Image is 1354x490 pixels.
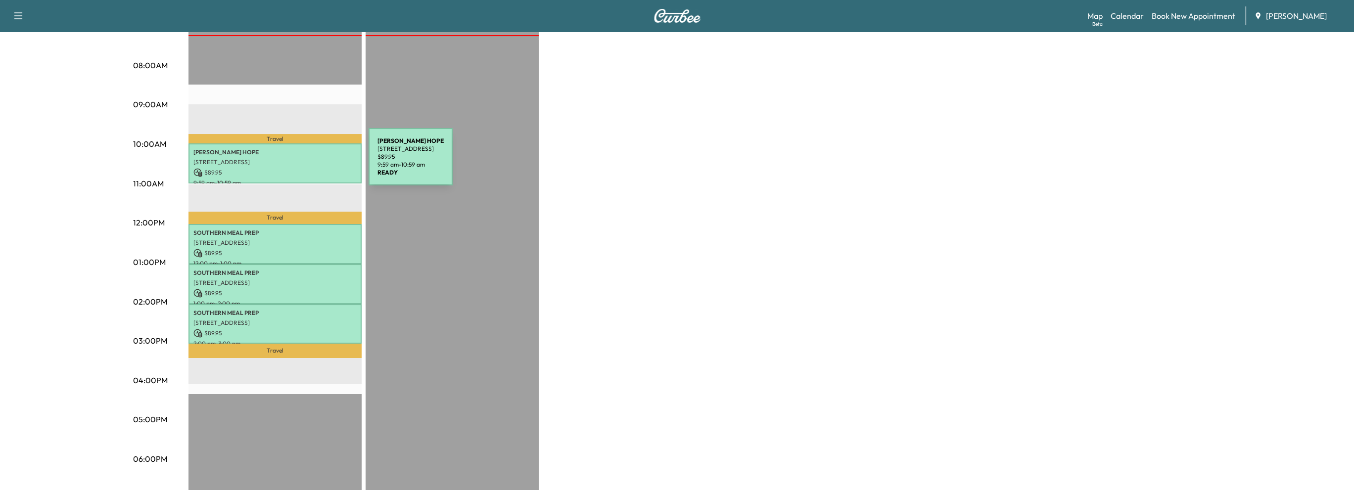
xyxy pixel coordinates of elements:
p: 09:00AM [133,98,168,110]
p: 1:00 pm - 2:00 pm [193,300,357,308]
p: [STREET_ADDRESS] [193,158,357,166]
p: 04:00PM [133,374,168,386]
p: 2:00 pm - 3:00 pm [193,340,357,348]
p: Travel [188,344,362,357]
p: 01:00PM [133,256,166,268]
p: SOUTHERN MEAL PREP [193,229,357,237]
p: 9:59 am - 10:59 am [193,179,357,187]
a: MapBeta [1087,10,1103,22]
p: $ 89.95 [193,168,357,177]
span: [PERSON_NAME] [1266,10,1327,22]
a: Calendar [1111,10,1144,22]
p: [STREET_ADDRESS] [193,279,357,287]
a: Book New Appointment [1152,10,1235,22]
p: $ 89.95 [193,329,357,338]
p: SOUTHERN MEAL PREP [193,309,357,317]
p: 08:00AM [133,59,168,71]
p: $ 89.95 [193,249,357,258]
p: 12:00 pm - 1:00 pm [193,260,357,267]
p: 12:00PM [133,217,165,228]
p: 06:00PM [133,453,167,465]
p: $ 89.95 [193,289,357,298]
p: [STREET_ADDRESS] [193,239,357,247]
p: 11:00AM [133,178,164,189]
p: Travel [188,134,362,143]
p: 05:00PM [133,413,167,425]
img: Curbee Logo [654,9,701,23]
p: [STREET_ADDRESS] [193,319,357,327]
div: Beta [1092,20,1103,28]
p: 03:00PM [133,335,167,347]
p: [PERSON_NAME] HOPE [193,148,357,156]
p: SOUTHERN MEAL PREP [193,269,357,277]
p: 02:00PM [133,296,167,308]
p: Travel [188,212,362,224]
p: 10:00AM [133,138,166,150]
